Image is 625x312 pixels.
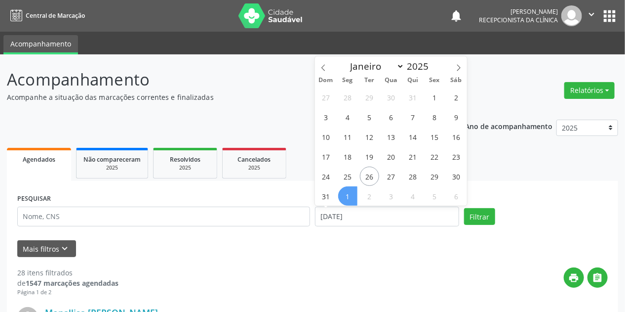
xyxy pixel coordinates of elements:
[338,147,357,166] span: Agosto 18, 2025
[382,167,401,186] span: Agosto 27, 2025
[479,16,558,24] span: Recepcionista da clínica
[445,77,467,84] span: Sáb
[382,107,401,127] span: Agosto 6, 2025
[360,127,379,146] span: Agosto 12, 2025
[345,59,404,73] select: Month
[569,272,580,283] i: print
[425,186,444,206] span: Setembro 5, 2025
[561,5,582,26] img: img
[382,127,401,146] span: Agosto 13, 2025
[404,60,437,73] input: Year
[403,107,423,127] span: Agosto 7, 2025
[315,77,337,84] span: Dom
[7,7,85,24] a: Central de Marcação
[564,82,615,99] button: Relatórios
[83,155,141,164] span: Não compareceram
[338,107,357,127] span: Agosto 4, 2025
[360,88,379,107] span: Julho 29, 2025
[360,186,379,206] span: Setembro 2, 2025
[403,127,423,146] span: Agosto 14, 2025
[403,186,423,206] span: Setembro 4, 2025
[316,167,336,186] span: Agosto 24, 2025
[360,147,379,166] span: Agosto 19, 2025
[382,88,401,107] span: Julho 30, 2025
[7,92,435,102] p: Acompanhe a situação das marcações correntes e finalizadas
[402,77,424,84] span: Qui
[316,88,336,107] span: Julho 27, 2025
[337,77,358,84] span: Seg
[403,88,423,107] span: Julho 31, 2025
[446,147,466,166] span: Agosto 23, 2025
[380,77,402,84] span: Qua
[230,164,279,172] div: 2025
[60,243,71,254] i: keyboard_arrow_down
[316,186,336,206] span: Agosto 31, 2025
[17,278,118,288] div: de
[403,167,423,186] span: Agosto 28, 2025
[338,127,357,146] span: Agosto 11, 2025
[464,208,495,225] button: Filtrar
[425,167,444,186] span: Agosto 29, 2025
[17,267,118,278] div: 28 itens filtrados
[446,186,466,206] span: Setembro 6, 2025
[582,5,601,26] button: 
[360,107,379,127] span: Agosto 5, 2025
[446,167,466,186] span: Agosto 30, 2025
[564,267,584,288] button: print
[315,207,459,226] input: Selecione um intervalo
[170,155,200,164] span: Resolvidos
[424,77,445,84] span: Sex
[23,155,55,164] span: Agendados
[446,127,466,146] span: Agosto 16, 2025
[466,120,553,132] p: Ano de acompanhamento
[338,88,357,107] span: Julho 28, 2025
[587,267,608,288] button: 
[586,9,597,20] i: 
[17,288,118,297] div: Página 1 de 2
[479,7,558,16] div: [PERSON_NAME]
[338,186,357,206] span: Setembro 1, 2025
[592,272,603,283] i: 
[449,9,463,23] button: notifications
[360,167,379,186] span: Agosto 26, 2025
[26,278,118,288] strong: 1547 marcações agendadas
[26,11,85,20] span: Central de Marcação
[316,147,336,166] span: Agosto 17, 2025
[17,191,51,207] label: PESQUISAR
[425,107,444,127] span: Agosto 8, 2025
[238,155,271,164] span: Cancelados
[425,127,444,146] span: Agosto 15, 2025
[382,147,401,166] span: Agosto 20, 2025
[7,67,435,92] p: Acompanhamento
[160,164,210,172] div: 2025
[17,207,310,226] input: Nome, CNS
[403,147,423,166] span: Agosto 21, 2025
[446,107,466,127] span: Agosto 9, 2025
[446,88,466,107] span: Agosto 2, 2025
[316,127,336,146] span: Agosto 10, 2025
[358,77,380,84] span: Ter
[17,240,76,258] button: Mais filtroskeyboard_arrow_down
[3,35,78,54] a: Acompanhamento
[316,107,336,127] span: Agosto 3, 2025
[382,186,401,206] span: Setembro 3, 2025
[425,88,444,107] span: Agosto 1, 2025
[83,164,141,172] div: 2025
[425,147,444,166] span: Agosto 22, 2025
[601,7,618,25] button: apps
[338,167,357,186] span: Agosto 25, 2025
